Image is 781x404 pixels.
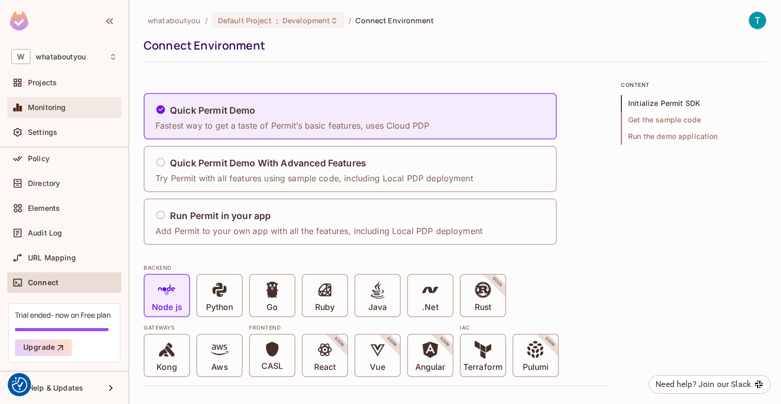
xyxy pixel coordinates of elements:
[211,362,227,372] p: Aws
[170,158,366,168] h5: Quick Permit Demo With Advanced Features
[319,322,360,362] span: SOON
[15,310,111,320] div: Trial ended- now on Free plan
[275,17,279,25] span: :
[261,361,283,371] p: CASL
[218,15,272,25] span: Default Project
[523,362,549,372] p: Pulumi
[28,128,57,136] span: Settings
[28,384,83,392] span: Help & Updates
[463,362,503,372] p: Terraform
[144,263,608,272] div: BACKEND
[28,254,76,262] span: URL Mapping
[28,103,66,112] span: Monitoring
[267,302,278,313] p: Go
[152,302,182,313] p: Node js
[621,95,767,112] span: Initialize Permit SDK
[655,378,751,391] div: Need help? Join our Slack
[283,15,330,25] span: Development
[170,211,271,221] h5: Run Permit in your app
[460,323,559,332] div: IAC
[372,322,412,362] span: SOON
[415,362,446,372] p: Angular
[749,12,766,29] img: Tommaso Tassi
[206,302,233,313] p: Python
[155,120,429,131] p: Fastest way to get a taste of Permit’s basic features, uses Cloud PDP
[144,323,243,332] div: Gateways
[12,377,27,393] button: Consent Preferences
[148,15,201,25] span: the active workspace
[314,362,336,372] p: React
[28,229,62,237] span: Audit Log
[249,323,454,332] div: Frontend
[355,15,434,25] span: Connect Environment
[370,362,385,372] p: Vue
[477,262,518,302] span: SOON
[315,302,335,313] p: Ruby
[144,38,761,53] div: Connect Environment
[10,11,28,30] img: SReyMgAAAABJRU5ErkJggg==
[425,322,465,362] span: SOON
[11,49,30,64] span: W
[28,179,60,188] span: Directory
[155,225,482,237] p: Add Permit to your own app with all the features, including Local PDP deployment
[621,128,767,145] span: Run the demo application
[28,204,60,212] span: Elements
[157,362,177,372] p: Kong
[621,112,767,128] span: Get the sample code
[28,154,50,163] span: Policy
[530,322,570,362] span: SOON
[621,81,767,89] p: content
[36,53,86,61] span: Workspace: whataboutyou
[475,302,491,313] p: Rust
[205,15,208,25] li: /
[422,302,438,313] p: .Net
[349,15,351,25] li: /
[15,339,72,356] button: Upgrade
[28,79,57,87] span: Projects
[155,173,473,184] p: Try Permit with all features using sample code, including Local PDP deployment
[12,377,27,393] img: Revisit consent button
[368,302,387,313] p: Java
[28,278,58,287] span: Connect
[170,105,256,116] h5: Quick Permit Demo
